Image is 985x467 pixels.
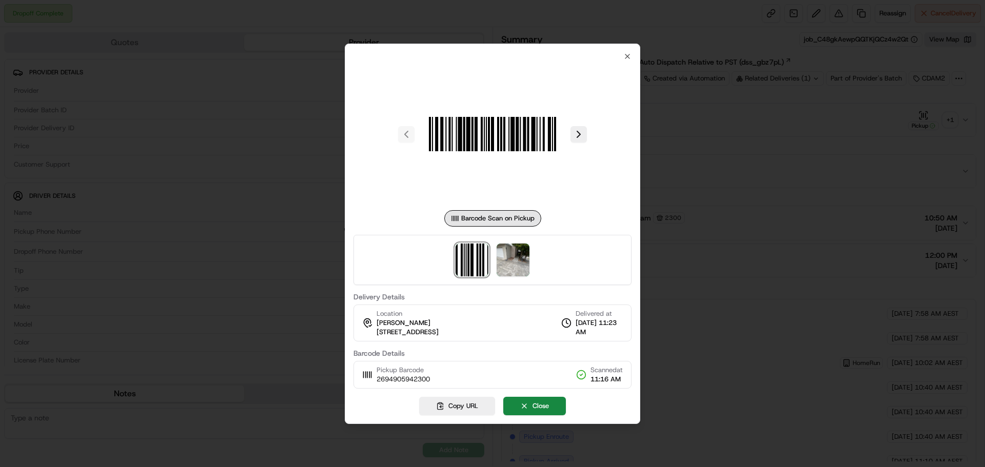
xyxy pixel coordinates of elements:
span: Pickup Barcode [377,366,430,375]
span: [PERSON_NAME] [377,318,430,328]
span: Location [377,309,402,318]
img: Nash [10,10,31,31]
button: Copy URL [419,397,495,415]
a: Powered byPylon [72,173,124,181]
span: 2694905942300 [377,375,430,384]
div: We're available if you need us! [35,108,130,116]
input: Got a question? Start typing here... [27,66,185,77]
img: photo_proof_of_delivery image [497,243,529,276]
span: Knowledge Base [21,149,78,159]
div: 💻 [87,150,95,158]
img: barcode_scan_on_pickup image [456,243,488,276]
div: Start new chat [35,98,168,108]
div: Barcode Scan on Pickup [444,210,541,227]
span: [DATE] 11:23 AM [576,318,623,337]
button: Close [503,397,566,415]
span: API Documentation [97,149,165,159]
span: Scanned at [590,366,623,375]
img: barcode_scan_on_pickup image [419,60,566,208]
a: 💻API Documentation [83,145,169,163]
label: Barcode Details [353,350,632,357]
span: Pylon [102,174,124,181]
button: Start new chat [174,101,187,113]
span: [STREET_ADDRESS] [377,328,439,337]
label: Delivery Details [353,293,632,300]
a: 📗Knowledge Base [6,145,83,163]
img: 1736555255976-a54dd68f-1ca7-489b-9aae-adbdc363a1c4 [10,98,29,116]
p: Welcome 👋 [10,41,187,57]
span: Delivered at [576,309,623,318]
span: 11:16 AM [590,375,623,384]
div: 📗 [10,150,18,158]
